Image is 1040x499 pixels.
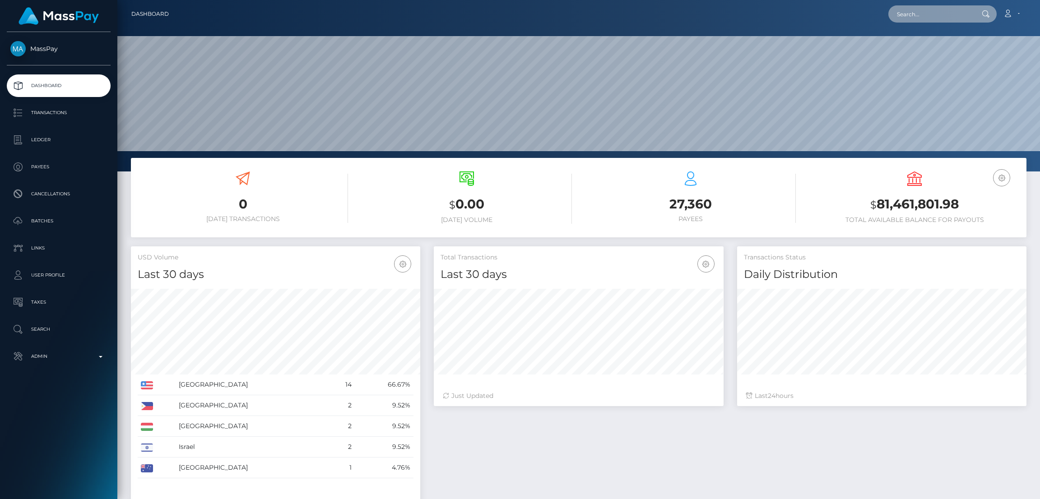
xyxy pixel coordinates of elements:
[10,106,107,120] p: Transactions
[176,395,329,416] td: [GEOGRAPHIC_DATA]
[744,253,1020,262] h5: Transactions Status
[7,45,111,53] span: MassPay
[441,267,716,282] h4: Last 30 days
[7,74,111,97] a: Dashboard
[19,7,99,25] img: MassPay Logo
[10,350,107,363] p: Admin
[176,416,329,437] td: [GEOGRAPHIC_DATA]
[768,392,775,400] span: 24
[888,5,973,23] input: Search...
[443,391,714,401] div: Just Updated
[7,345,111,368] a: Admin
[141,402,153,410] img: PH.png
[10,241,107,255] p: Links
[141,464,153,472] img: AU.png
[7,237,111,259] a: Links
[10,323,107,336] p: Search
[176,457,329,478] td: [GEOGRAPHIC_DATA]
[355,437,413,457] td: 9.52%
[138,253,413,262] h5: USD Volume
[7,264,111,286] a: User Profile
[10,133,107,147] p: Ledger
[141,423,153,431] img: HU.png
[10,268,107,282] p: User Profile
[10,296,107,309] p: Taxes
[138,215,348,223] h6: [DATE] Transactions
[329,457,355,478] td: 1
[329,395,355,416] td: 2
[10,187,107,201] p: Cancellations
[355,374,413,395] td: 66.67%
[744,267,1020,282] h4: Daily Distribution
[10,160,107,174] p: Payees
[7,318,111,341] a: Search
[7,210,111,232] a: Batches
[441,253,716,262] h5: Total Transactions
[10,79,107,92] p: Dashboard
[7,102,111,124] a: Transactions
[10,214,107,228] p: Batches
[746,391,1017,401] div: Last hours
[585,215,796,223] h6: Payees
[809,216,1020,224] h6: Total Available Balance for Payouts
[362,216,572,224] h6: [DATE] Volume
[362,195,572,214] h3: 0.00
[355,416,413,437] td: 9.52%
[870,199,877,211] small: $
[355,457,413,478] td: 4.76%
[7,291,111,314] a: Taxes
[131,5,169,23] a: Dashboard
[809,195,1020,214] h3: 81,461,801.98
[355,395,413,416] td: 9.52%
[141,444,153,452] img: IL.png
[7,129,111,151] a: Ledger
[329,416,355,437] td: 2
[329,437,355,457] td: 2
[176,437,329,457] td: Israel
[7,156,111,178] a: Payees
[329,374,355,395] td: 14
[141,381,153,389] img: US.png
[10,41,26,56] img: MassPay
[449,199,455,211] small: $
[585,195,796,213] h3: 27,360
[138,267,413,282] h4: Last 30 days
[138,195,348,213] h3: 0
[176,374,329,395] td: [GEOGRAPHIC_DATA]
[7,183,111,205] a: Cancellations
